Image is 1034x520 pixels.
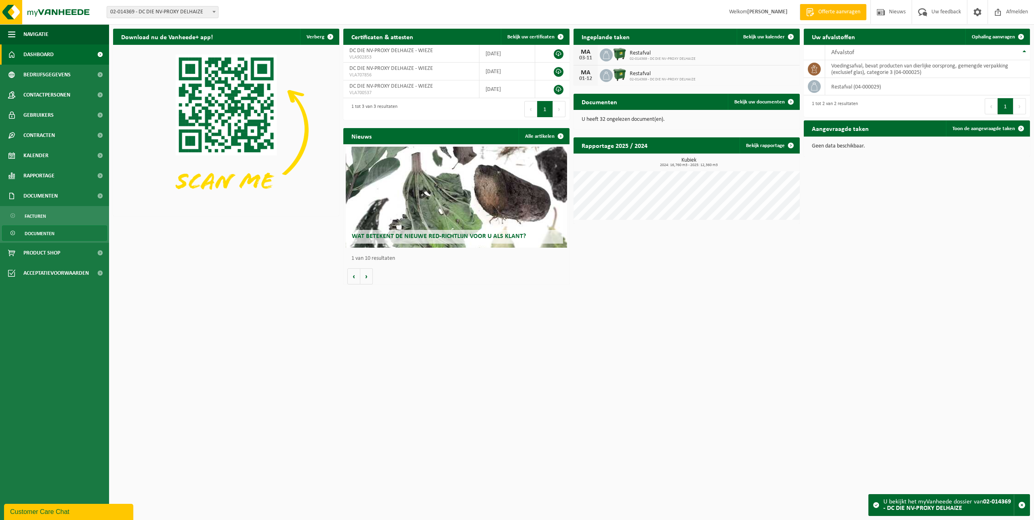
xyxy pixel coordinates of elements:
[307,34,324,40] span: Verberg
[574,94,625,109] h2: Documenten
[804,120,877,136] h2: Aangevraagde taken
[343,128,380,144] h2: Nieuws
[4,502,135,520] iframe: chat widget
[613,68,626,82] img: WB-1100-HPE-GN-01
[479,63,535,80] td: [DATE]
[743,34,785,40] span: Bekijk uw kalender
[23,85,70,105] span: Contactpersonen
[553,101,565,117] button: Next
[800,4,866,20] a: Offerte aanvragen
[985,98,998,114] button: Previous
[346,147,567,248] a: Wat betekent de nieuwe RED-richtlijn voor u als klant?
[728,94,799,110] a: Bekijk uw documenten
[23,243,60,263] span: Product Shop
[360,268,373,284] button: Volgende
[737,29,799,45] a: Bekijk uw kalender
[349,90,473,96] span: VLA700537
[734,99,785,105] span: Bekijk uw documenten
[804,29,863,44] h2: Uw afvalstoffen
[578,49,594,55] div: MA
[747,9,788,15] strong: [PERSON_NAME]
[113,29,221,44] h2: Download nu de Vanheede+ app!
[630,50,696,57] span: Restafval
[479,45,535,63] td: [DATE]
[2,225,107,241] a: Documenten
[808,97,858,115] div: 1 tot 2 van 2 resultaten
[107,6,218,18] span: 02-014369 - DC DIE NV-PROXY DELHAIZE
[537,101,553,117] button: 1
[479,80,535,98] td: [DATE]
[349,83,433,89] span: DC DIE NV-PROXY DELHAIZE - WIEZE
[578,69,594,76] div: MA
[946,120,1029,137] a: Toon de aangevraagde taken
[23,166,55,186] span: Rapportage
[352,233,526,240] span: Wat betekent de nieuwe RED-richtlijn voor u als klant?
[507,34,555,40] span: Bekijk uw certificaten
[831,49,854,56] span: Afvalstof
[883,499,1011,512] strong: 02-014369 - DC DIE NV-PROXY DELHAIZE
[501,29,569,45] a: Bekijk uw certificaten
[23,186,58,206] span: Documenten
[25,226,55,241] span: Documenten
[23,125,55,145] span: Contracten
[23,44,54,65] span: Dashboard
[343,29,421,44] h2: Certificaten & attesten
[23,65,71,85] span: Bedrijfsgegevens
[972,34,1015,40] span: Ophaling aanvragen
[613,47,626,61] img: WB-1100-HPE-GN-01
[524,101,537,117] button: Previous
[349,48,433,54] span: DC DIE NV-PROXY DELHAIZE - WIEZE
[965,29,1029,45] a: Ophaling aanvragen
[349,65,433,72] span: DC DIE NV-PROXY DELHAIZE - WIEZE
[574,137,656,153] h2: Rapportage 2025 / 2024
[2,208,107,223] a: Facturen
[351,256,565,261] p: 1 van 10 resultaten
[23,145,48,166] span: Kalender
[578,163,800,167] span: 2024: 16,760 m3 - 2025: 12,360 m3
[349,72,473,78] span: VLA707856
[825,60,1030,78] td: voedingsafval, bevat producten van dierlijke oorsprong, gemengde verpakking (exclusief glas), cat...
[578,55,594,61] div: 03-11
[630,57,696,61] span: 02-014369 - DC DIE NV-PROXY DELHAIZE
[883,495,1014,516] div: U bekijkt het myVanheede dossier van
[23,24,48,44] span: Navigatie
[998,98,1013,114] button: 1
[740,137,799,154] a: Bekijk rapportage
[1013,98,1026,114] button: Next
[825,78,1030,95] td: restafval (04-000029)
[300,29,338,45] button: Verberg
[630,77,696,82] span: 02-014369 - DC DIE NV-PROXY DELHAIZE
[816,8,862,16] span: Offerte aanvragen
[812,143,1022,149] p: Geen data beschikbaar.
[578,76,594,82] div: 01-12
[23,263,89,283] span: Acceptatievoorwaarden
[349,54,473,61] span: VLA902853
[113,45,339,215] img: Download de VHEPlus App
[347,268,360,284] button: Vorige
[574,29,638,44] h2: Ingeplande taken
[630,71,696,77] span: Restafval
[578,158,800,167] h3: Kubiek
[582,117,792,122] p: U heeft 32 ongelezen document(en).
[25,208,46,224] span: Facturen
[952,126,1015,131] span: Toon de aangevraagde taken
[519,128,569,144] a: Alle artikelen
[23,105,54,125] span: Gebruikers
[347,100,397,118] div: 1 tot 3 van 3 resultaten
